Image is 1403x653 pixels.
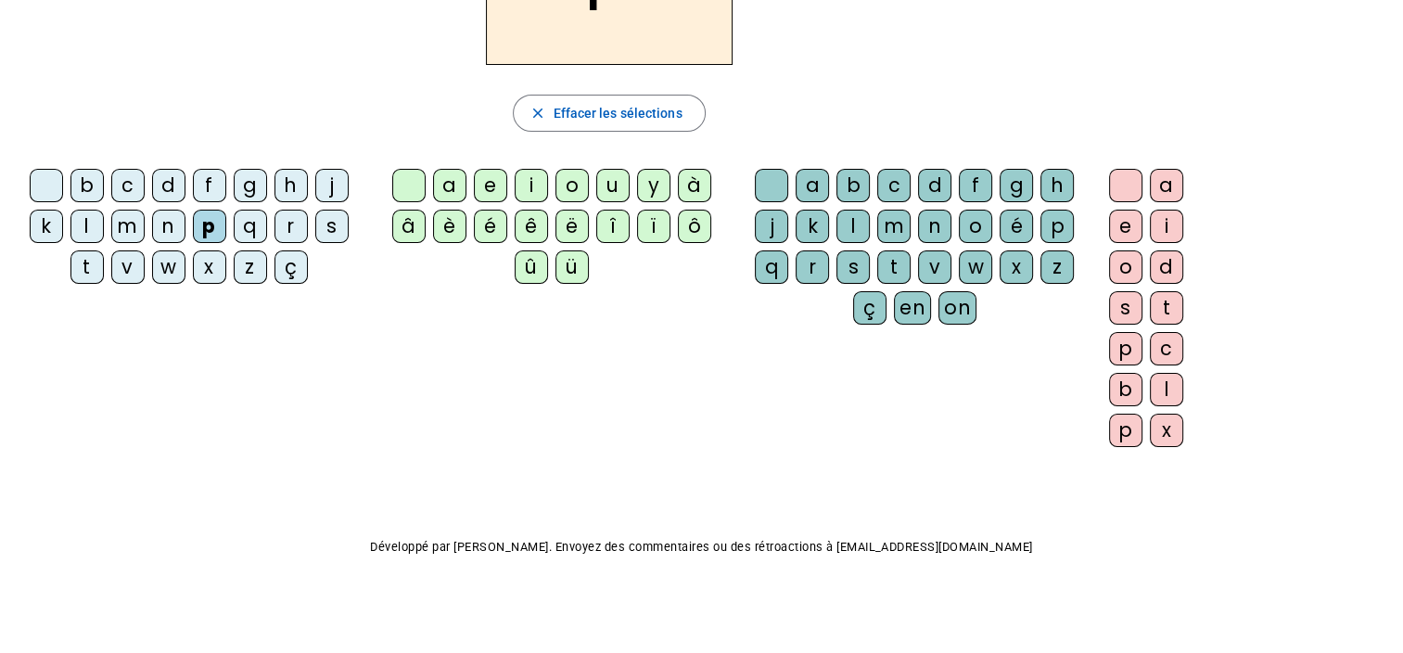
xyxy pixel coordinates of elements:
div: b [1109,373,1142,406]
div: a [796,169,829,202]
mat-icon: close [529,105,545,122]
div: û [515,250,548,284]
div: c [877,169,911,202]
div: o [959,210,992,243]
div: k [796,210,829,243]
div: ë [555,210,589,243]
div: n [152,210,185,243]
div: u [596,169,630,202]
p: Développé par [PERSON_NAME]. Envoyez des commentaires ou des rétroactions à [EMAIL_ADDRESS][DOMAI... [15,536,1388,558]
div: è [433,210,466,243]
div: î [596,210,630,243]
div: p [1040,210,1074,243]
div: r [274,210,308,243]
div: k [30,210,63,243]
span: Effacer les sélections [553,102,682,124]
div: é [1000,210,1033,243]
div: j [315,169,349,202]
div: p [193,210,226,243]
div: z [234,250,267,284]
div: m [877,210,911,243]
div: ê [515,210,548,243]
div: o [1109,250,1142,284]
button: Effacer les sélections [513,95,705,132]
div: t [877,250,911,284]
div: l [836,210,870,243]
div: i [1150,210,1183,243]
div: d [1150,250,1183,284]
div: x [1150,414,1183,447]
div: b [70,169,104,202]
div: g [1000,169,1033,202]
div: p [1109,332,1142,365]
div: e [474,169,507,202]
div: en [894,291,931,325]
div: ï [637,210,670,243]
div: d [152,169,185,202]
div: s [315,210,349,243]
div: i [515,169,548,202]
div: n [918,210,951,243]
div: p [1109,414,1142,447]
div: ü [555,250,589,284]
div: on [938,291,976,325]
div: s [836,250,870,284]
div: z [1040,250,1074,284]
div: l [70,210,104,243]
div: x [193,250,226,284]
div: o [555,169,589,202]
div: f [959,169,992,202]
div: y [637,169,670,202]
div: a [1150,169,1183,202]
div: w [959,250,992,284]
div: a [433,169,466,202]
div: t [70,250,104,284]
div: e [1109,210,1142,243]
div: s [1109,291,1142,325]
div: d [918,169,951,202]
div: h [274,169,308,202]
div: r [796,250,829,284]
div: q [234,210,267,243]
div: c [111,169,145,202]
div: t [1150,291,1183,325]
div: v [918,250,951,284]
div: c [1150,332,1183,365]
div: m [111,210,145,243]
div: ç [274,250,308,284]
div: g [234,169,267,202]
div: q [755,250,788,284]
div: j [755,210,788,243]
div: w [152,250,185,284]
div: ô [678,210,711,243]
div: â [392,210,426,243]
div: f [193,169,226,202]
div: x [1000,250,1033,284]
div: b [836,169,870,202]
div: é [474,210,507,243]
div: l [1150,373,1183,406]
div: v [111,250,145,284]
div: h [1040,169,1074,202]
div: ç [853,291,886,325]
div: à [678,169,711,202]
